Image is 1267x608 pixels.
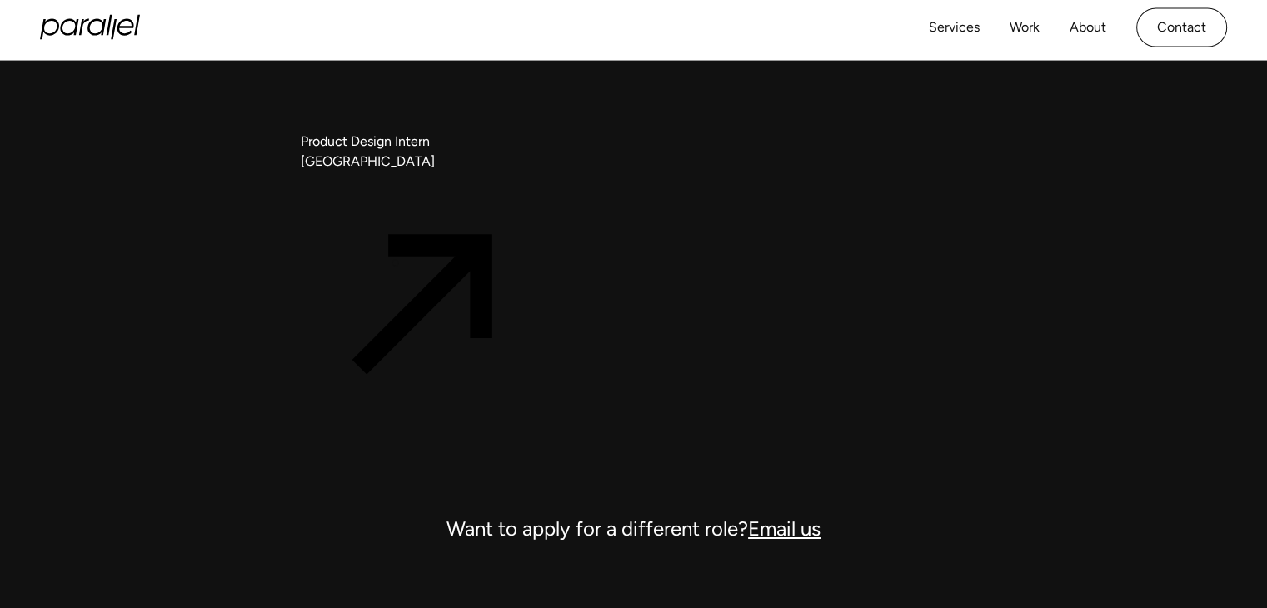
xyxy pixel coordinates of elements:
a: About [1070,16,1106,40]
div: [GEOGRAPHIC_DATA] [301,152,551,172]
a: Services [929,16,980,40]
a: Email us [748,516,821,541]
a: Product Design Intern [GEOGRAPHIC_DATA] [301,132,551,443]
a: Work [1010,16,1040,40]
a: home [40,15,140,40]
a: Contact [1136,8,1227,47]
div: Product Design Intern [301,132,551,152]
div: Want to apply for a different role? [301,509,967,549]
